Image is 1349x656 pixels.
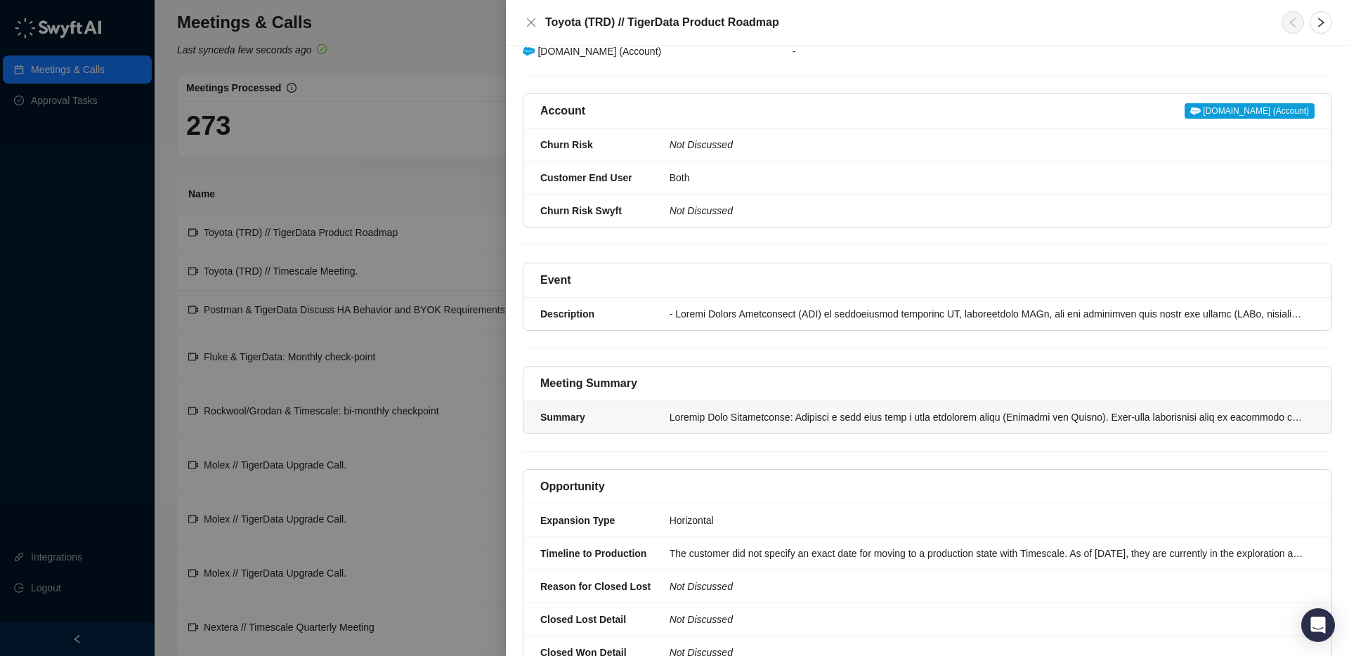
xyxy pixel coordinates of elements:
strong: Churn Risk [540,139,593,150]
strong: Churn Risk Swyft [540,205,622,216]
i: Not Discussed [670,205,733,216]
div: Open Intercom Messenger [1301,608,1335,642]
div: Horizontal [670,513,1306,528]
span: - [793,44,1332,59]
h5: Meeting Summary [540,375,637,392]
button: Close [523,14,540,31]
div: - Loremi Dolors Ametconsect (ADI) el seddoeiusmod temporinc UT, laboreetdolo MAGn, ali eni admini... [670,306,1306,322]
div: Both [670,170,1306,185]
strong: Summary [540,412,585,423]
i: Not Discussed [670,614,733,625]
strong: Description [540,308,594,320]
div: [DOMAIN_NAME] (Account) [521,44,663,59]
strong: Customer End User [540,172,632,183]
strong: Expansion Type [540,515,615,526]
h5: Account [540,103,585,119]
div: Loremip Dolo Sitametconse: Adipisci e sedd eius temp i utla etdolorem aliqu (Enimadmi ven Quisno)... [670,409,1306,425]
div: The customer did not specify an exact date for moving to a production state with Timescale. As of... [670,546,1306,561]
h5: Event [540,272,571,289]
i: Not Discussed [670,581,733,592]
h5: Toyota (TRD) // TigerData Product Roadmap [545,14,1265,31]
h5: Opportunity [540,478,605,495]
span: close [526,17,537,28]
strong: Closed Lost Detail [540,614,626,625]
i: Not Discussed [670,139,733,150]
span: right [1315,17,1327,28]
a: [DOMAIN_NAME] (Account) [1185,103,1315,119]
strong: Reason for Closed Lost [540,581,651,592]
strong: Timeline to Production [540,548,646,559]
